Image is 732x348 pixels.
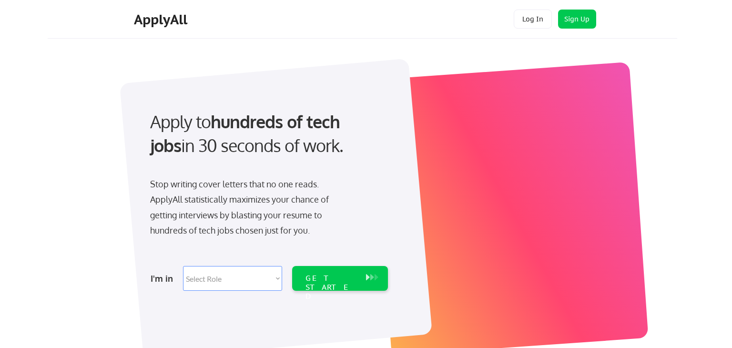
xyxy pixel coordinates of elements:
[134,11,190,28] div: ApplyAll
[150,111,344,156] strong: hundreds of tech jobs
[150,110,384,158] div: Apply to in 30 seconds of work.
[151,271,177,286] div: I'm in
[150,176,346,238] div: Stop writing cover letters that no one reads. ApplyAll statistically maximizes your chance of get...
[514,10,552,29] button: Log In
[558,10,596,29] button: Sign Up
[305,274,356,301] div: GET STARTED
